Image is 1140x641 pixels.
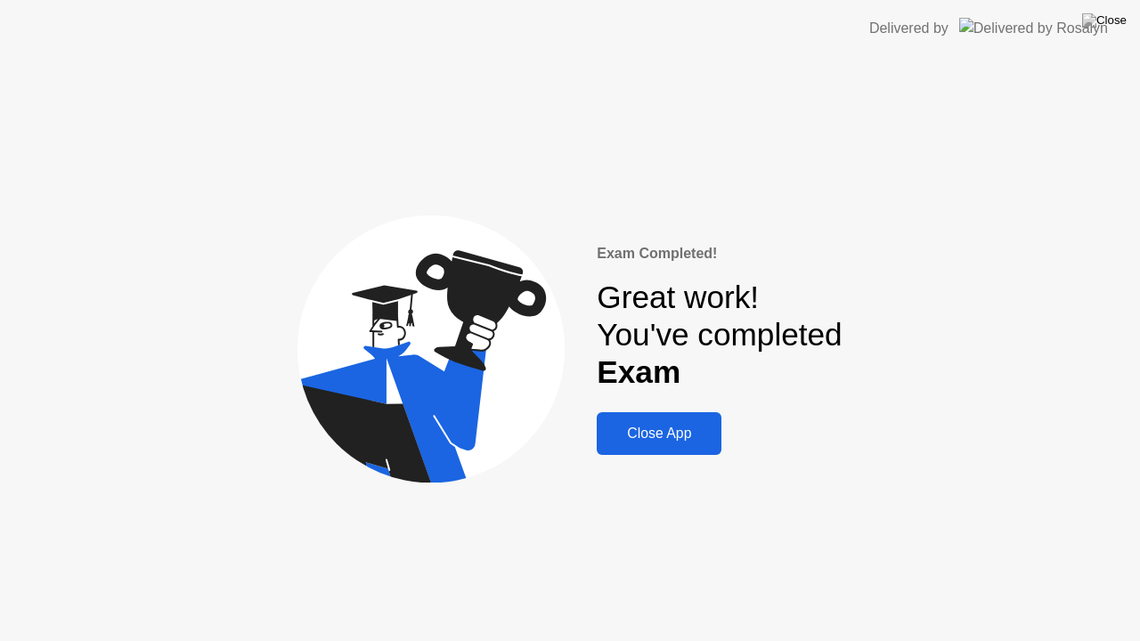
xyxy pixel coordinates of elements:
[597,354,680,389] b: Exam
[597,279,842,392] div: Great work! You've completed
[602,426,716,442] div: Close App
[597,412,721,455] button: Close App
[959,18,1108,38] img: Delivered by Rosalyn
[1082,13,1127,28] img: Close
[869,18,949,39] div: Delivered by
[597,243,842,264] div: Exam Completed!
